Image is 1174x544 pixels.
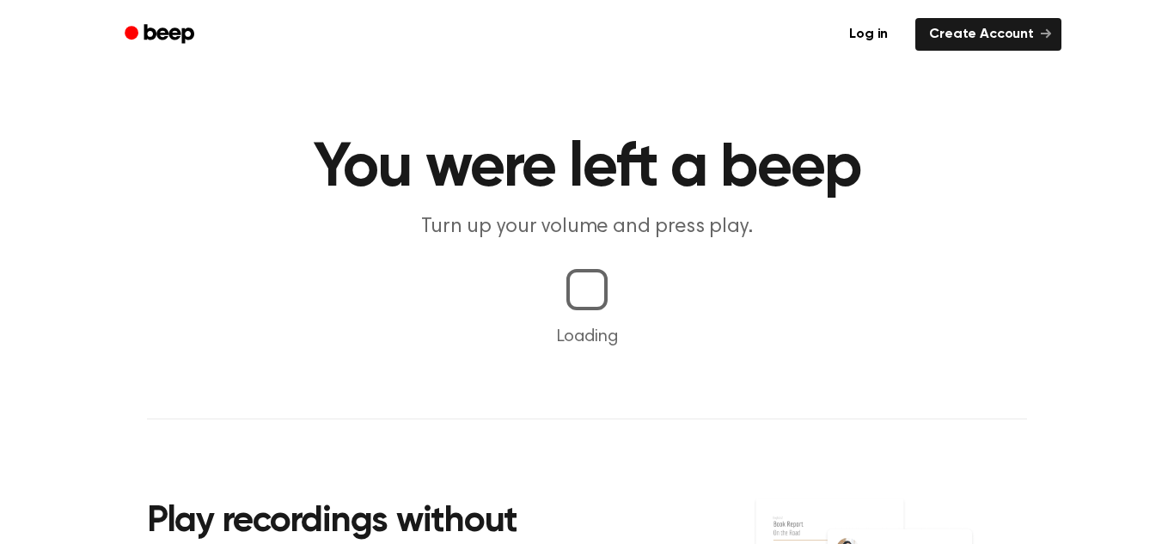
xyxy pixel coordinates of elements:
a: Log in [832,15,905,54]
a: Beep [113,18,210,52]
a: Create Account [915,18,1061,51]
h1: You were left a beep [147,138,1027,199]
p: Loading [21,324,1153,350]
p: Turn up your volume and press play. [257,213,917,241]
